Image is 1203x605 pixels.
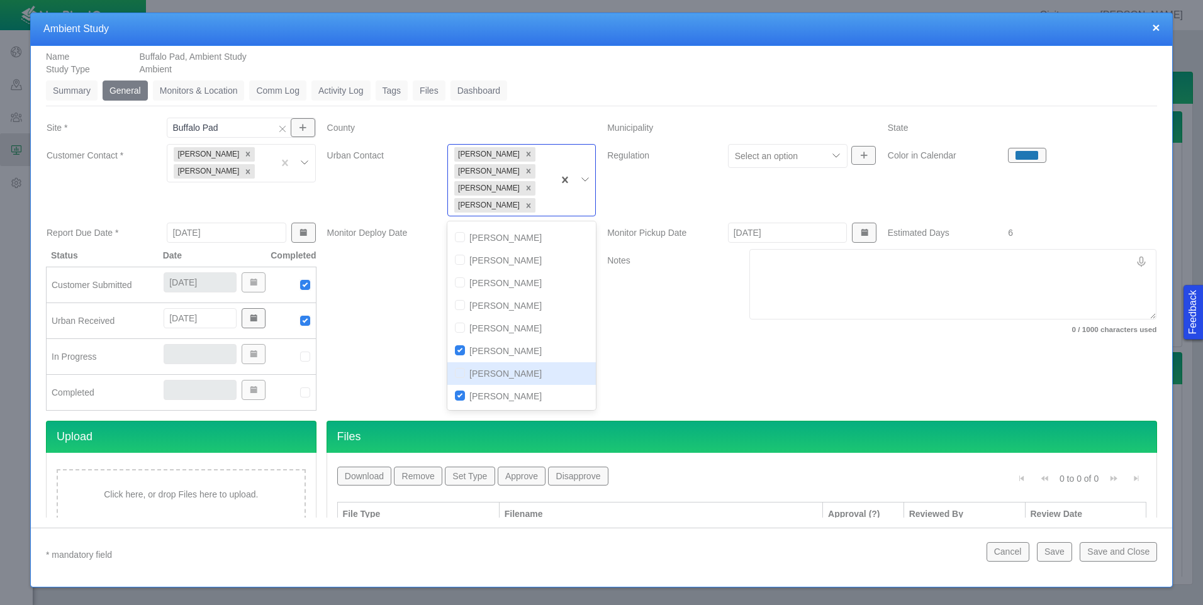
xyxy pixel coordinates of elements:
div: Reviewed By [909,508,1020,520]
div: Click here, or drop Files here to upload. [57,469,306,519]
div: [PERSON_NAME] [454,147,522,162]
input: m/d/yyyy [164,308,237,328]
button: Show Date Picker [242,308,266,328]
label: 0 / 1000 characters used [749,325,1156,335]
th: Reviewed By [904,502,1026,526]
label: State [878,116,998,139]
button: close [1152,21,1160,34]
div: Review Date [1031,508,1141,520]
div: Remove Tanvir Hossain [522,198,535,213]
label: Urban Contact [317,144,437,216]
img: UrbanGroupSolutionsTheme$USG_Images$checked.png [299,279,311,291]
label: Regulation [597,144,717,168]
img: UrbanGroupSolutionsTheme$USG_Images$checked.png [299,315,311,326]
button: Download [337,467,392,486]
a: General [103,80,148,101]
span: Study Type [46,64,90,74]
button: Approve [498,467,546,486]
a: Summary [46,80,98,101]
label: Notes [597,249,739,338]
a: Files [413,80,445,101]
button: Clear selection [274,123,291,134]
th: Filename [500,502,823,526]
input: m/d/yyyy [728,223,848,243]
label: County [317,116,437,139]
label: Report Due Date * [36,221,157,244]
th: File Type [338,502,500,526]
button: Save and Close [1080,542,1157,561]
a: Tags [376,80,408,101]
div: [PERSON_NAME] [174,164,241,179]
button: Remove [394,467,442,486]
div: Remove Brian Puckett [522,147,535,162]
label: Site * [36,116,157,139]
button: Cancel [987,542,1029,561]
span: Ambient [140,64,172,74]
a: Dashboard [450,80,508,101]
div: [PERSON_NAME] [447,226,596,249]
span: In Progress [52,352,97,362]
span: Urban Received [52,316,115,326]
button: Set Type [445,467,495,486]
a: Activity Log [311,80,371,101]
div: [PERSON_NAME] [447,294,596,317]
h4: Ambient Study [43,23,1160,36]
div: [PERSON_NAME] [174,147,241,162]
div: [PERSON_NAME] [447,272,596,294]
a: Monitors & Location [153,80,245,101]
img: UrbanGroupSolutionsTheme$USG_Images$unchecked.png [299,351,311,362]
p: * mandatory field [46,547,976,563]
span: Status [51,250,78,260]
div: Remove Gareth Svanda [522,181,535,196]
label: Municipality [597,116,717,139]
div: [PERSON_NAME] [447,385,596,408]
div: [PERSON_NAME] [447,317,596,340]
div: Pagination [1012,467,1147,496]
input: m/d/yyyy [167,223,286,243]
span: Completed [52,387,94,397]
div: 0 to 0 of 0 [1055,472,1104,490]
th: Approval (?) [823,502,904,526]
button: Disapprove [548,467,608,486]
h4: Files [327,421,1158,453]
span: Buffalo Pad, Ambient Study [140,52,247,62]
div: [PERSON_NAME] [454,198,522,213]
div: File Type [343,508,494,520]
div: [PERSON_NAME] [454,181,522,196]
div: Remove Gareth Svanda [241,147,255,162]
div: Approval (?) [828,508,898,520]
h4: Upload [46,421,316,453]
span: Name [46,52,69,62]
button: Show Date Picker [852,223,876,243]
div: [PERSON_NAME] [447,340,596,362]
a: Comm Log [249,80,306,101]
label: Color in Calendar [878,144,998,167]
span: Completed [271,249,316,262]
label: Monitor Pickup Date [597,221,717,244]
div: Filename [505,508,817,520]
div: [PERSON_NAME] [454,164,522,179]
label: Monitor Deploy Date [317,221,437,244]
button: Show Date Picker [291,223,315,243]
label: Customer Contact * [36,144,157,182]
div: 6 [1008,221,1156,244]
div: [PERSON_NAME] [447,249,596,272]
th: Review Date [1026,502,1147,526]
button: Save [1037,542,1072,561]
div: Remove Vince Ginter [522,164,535,179]
div: Remove Jeremy Sonnier [241,164,255,179]
img: UrbanGroupSolutionsTheme$USG_Images$unchecked.png [299,387,311,398]
span: Customer Submitted [52,280,132,290]
div: [PERSON_NAME] [447,362,596,385]
span: Date [163,250,182,260]
label: Estimated Days [878,221,998,244]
